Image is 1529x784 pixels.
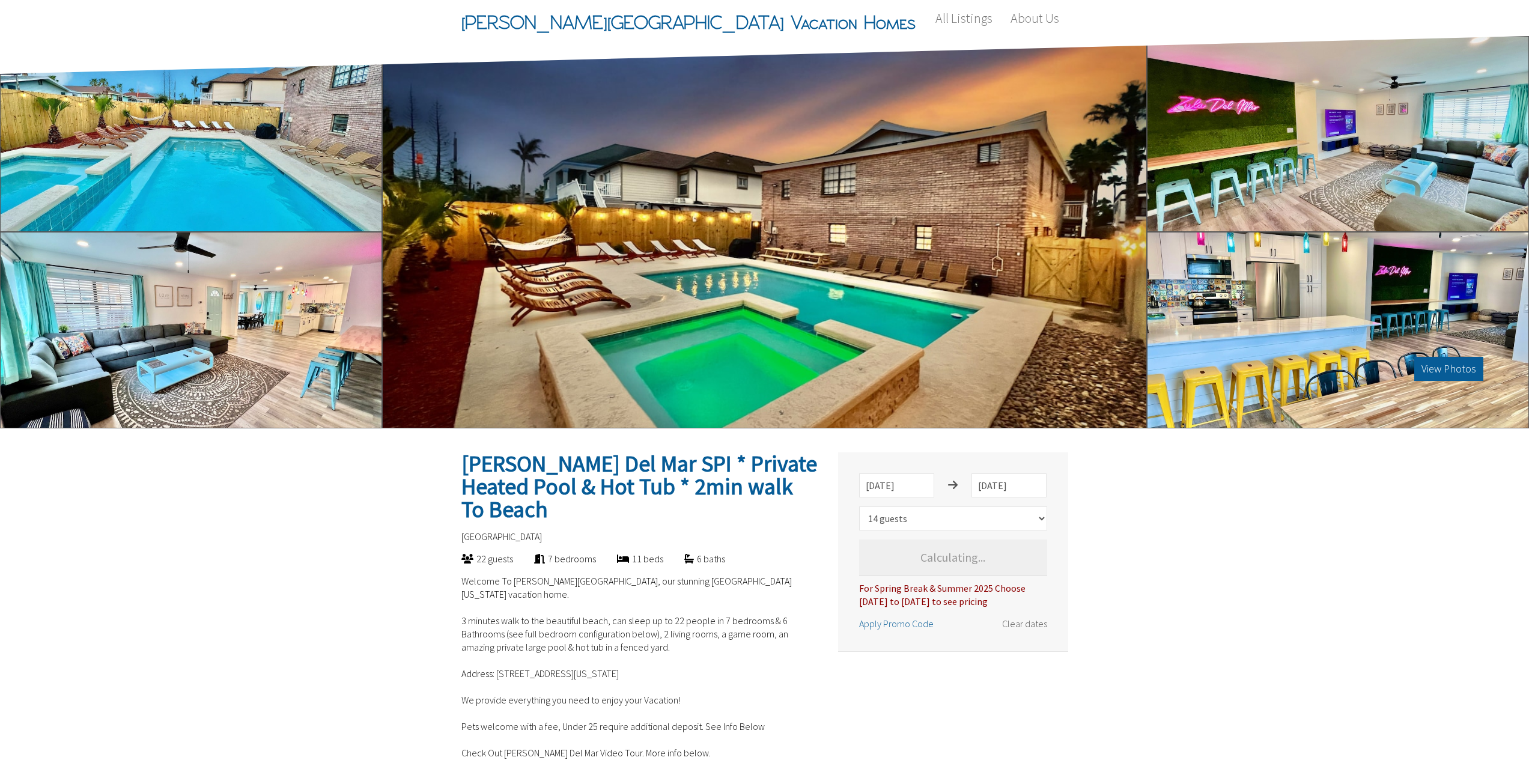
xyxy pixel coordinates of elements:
[440,552,513,565] div: 22 guests
[513,552,596,565] div: 7 bedrooms
[461,530,542,542] span: [GEOGRAPHIC_DATA]
[663,552,725,565] div: 6 baths
[859,539,1047,576] button: Calculating...
[461,4,916,40] span: [PERSON_NAME][GEOGRAPHIC_DATA] Vacation Homes
[1414,357,1483,381] button: View Photos
[1002,618,1047,630] span: Clear dates
[859,576,1047,608] div: For Spring Break & Summer 2025 Choose [DATE] to [DATE] to see pricing
[461,452,817,521] h2: [PERSON_NAME] Del Mar SPI * Private Heated Pool & Hot Tub * 2min walk To Beach
[859,618,934,630] span: Apply Promo Code
[859,473,934,497] input: Check-in
[596,552,663,565] div: 11 beds
[971,473,1047,497] input: Check-out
